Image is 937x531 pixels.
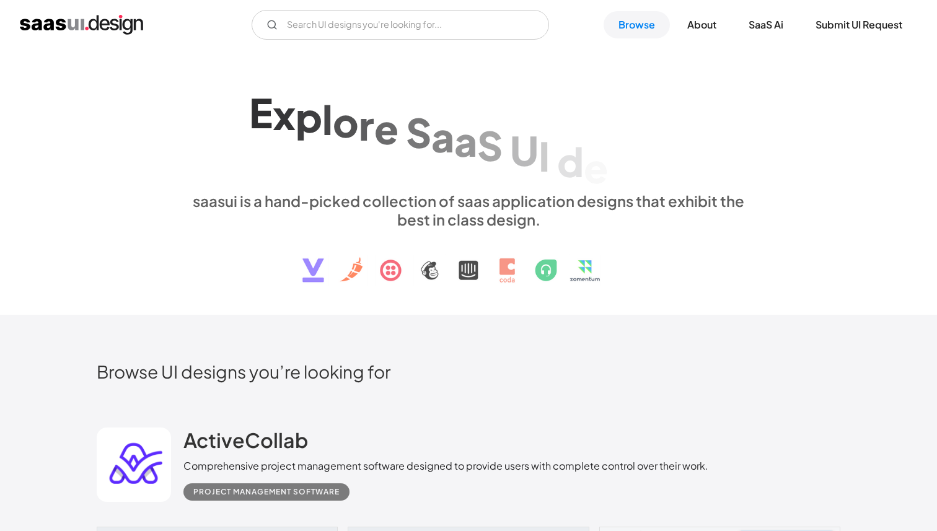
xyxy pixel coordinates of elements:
[454,117,477,165] div: a
[183,84,754,179] h1: Explore SaaS UI design patterns & interactions.
[510,126,539,174] div: U
[183,428,308,459] a: ActiveCollab
[374,105,398,152] div: e
[183,459,708,473] div: Comprehensive project management software designed to provide users with complete control over th...
[296,93,322,141] div: p
[672,11,731,38] a: About
[281,229,656,293] img: text, icon, saas logo
[322,95,333,143] div: l
[273,90,296,138] div: x
[252,10,549,40] input: Search UI designs you're looking for...
[183,191,754,229] div: saasui is a hand-picked collection of saas application designs that exhibit the best in class des...
[333,98,359,146] div: o
[539,132,550,180] div: I
[584,144,608,191] div: e
[477,121,503,169] div: S
[557,138,584,185] div: d
[20,15,143,35] a: home
[801,11,917,38] a: Submit UI Request
[734,11,798,38] a: SaaS Ai
[183,428,308,452] h2: ActiveCollab
[249,89,273,136] div: E
[604,11,670,38] a: Browse
[359,101,374,149] div: r
[431,113,454,160] div: a
[252,10,549,40] form: Email Form
[193,485,340,499] div: Project Management Software
[97,361,840,382] h2: Browse UI designs you’re looking for
[406,108,431,156] div: S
